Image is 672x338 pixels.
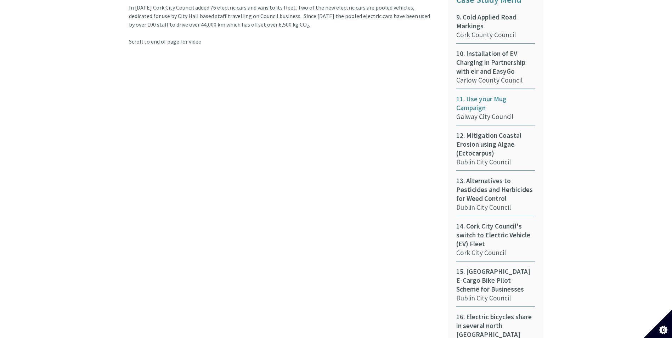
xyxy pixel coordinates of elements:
a: 10. Installation of EV Charging in Partnership with eir and EasyGoCarlow County Council [456,49,535,89]
span: 11. Use your Mug Campaign [456,95,535,112]
span: 12. Mitigation Coastal Erosion using Algae (Ectocarpus) [456,131,535,158]
span: 13. Alternatives to Pesticides and Herbicides for Weed Control [456,176,535,203]
a: 9. Cold Applied Road MarkingsCork County Council [456,13,535,44]
span: 14. Cork City Council's switch to Electric Vehicle (EV) Fleet [456,222,535,248]
a: 12. Mitigation Coastal Erosion using Algae (Ectocarpus)Dublin City Council [456,131,535,171]
span: 15. [GEOGRAPHIC_DATA] E-Cargo Bike Pilot Scheme for Businesses [456,267,535,294]
a: 13. Alternatives to Pesticides and Herbicides for Weed ControlDublin City Council [456,176,535,216]
a: 15. [GEOGRAPHIC_DATA] E-Cargo Bike Pilot Scheme for BusinessesDublin City Council [456,267,535,307]
span: 10. Installation of EV Charging in Partnership with eir and EasyGo [456,49,535,76]
a: 11. Use your Mug CampaignGalway City Council [456,95,535,125]
span: 9. Cold Applied Road Markings [456,13,535,30]
sub: 2 [307,23,309,29]
a: 14. Cork City Council's switch to Electric Vehicle (EV) FleetCork City Council [456,222,535,261]
button: Set cookie preferences [644,310,672,338]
